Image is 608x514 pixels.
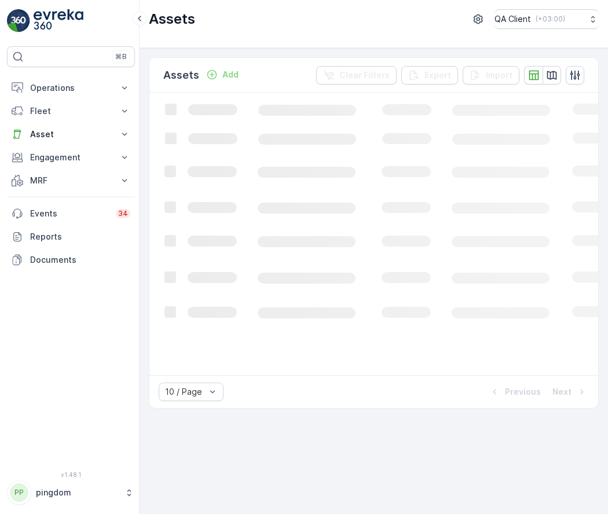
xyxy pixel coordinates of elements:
div: PP [10,483,28,502]
button: Fleet [7,100,135,123]
p: pingdom [36,487,119,498]
p: MRF [30,175,112,186]
p: Fleet [30,105,112,117]
p: 34 [118,209,128,218]
p: Operations [30,82,112,94]
p: Assets [149,10,195,28]
p: Events [30,208,109,219]
a: Reports [7,225,135,248]
p: ⌘B [115,52,127,61]
button: MRF [7,169,135,192]
p: ( +03:00 ) [536,14,565,24]
p: Clear Filters [339,69,390,81]
a: Documents [7,248,135,271]
p: Export [424,69,451,81]
img: logo [7,9,30,32]
p: Previous [505,386,541,398]
img: logo_light-DOdMpM7g.png [34,9,83,32]
button: Clear Filters [316,66,397,85]
p: Reports [30,231,130,243]
button: Import [463,66,519,85]
p: Assets [163,67,199,83]
a: Events34 [7,202,135,225]
p: Add [222,69,239,80]
button: PPpingdom [7,480,135,505]
button: Operations [7,76,135,100]
span: v 1.48.1 [7,471,135,478]
button: Asset [7,123,135,146]
button: Engagement [7,146,135,169]
button: Previous [488,385,542,399]
button: QA Client(+03:00) [495,9,599,29]
button: Add [202,68,243,82]
button: Export [401,66,458,85]
p: Import [486,69,512,81]
p: Documents [30,254,130,266]
p: Next [552,386,572,398]
p: Engagement [30,152,112,163]
button: Next [551,385,589,399]
p: Asset [30,128,112,140]
p: QA Client [495,13,531,25]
